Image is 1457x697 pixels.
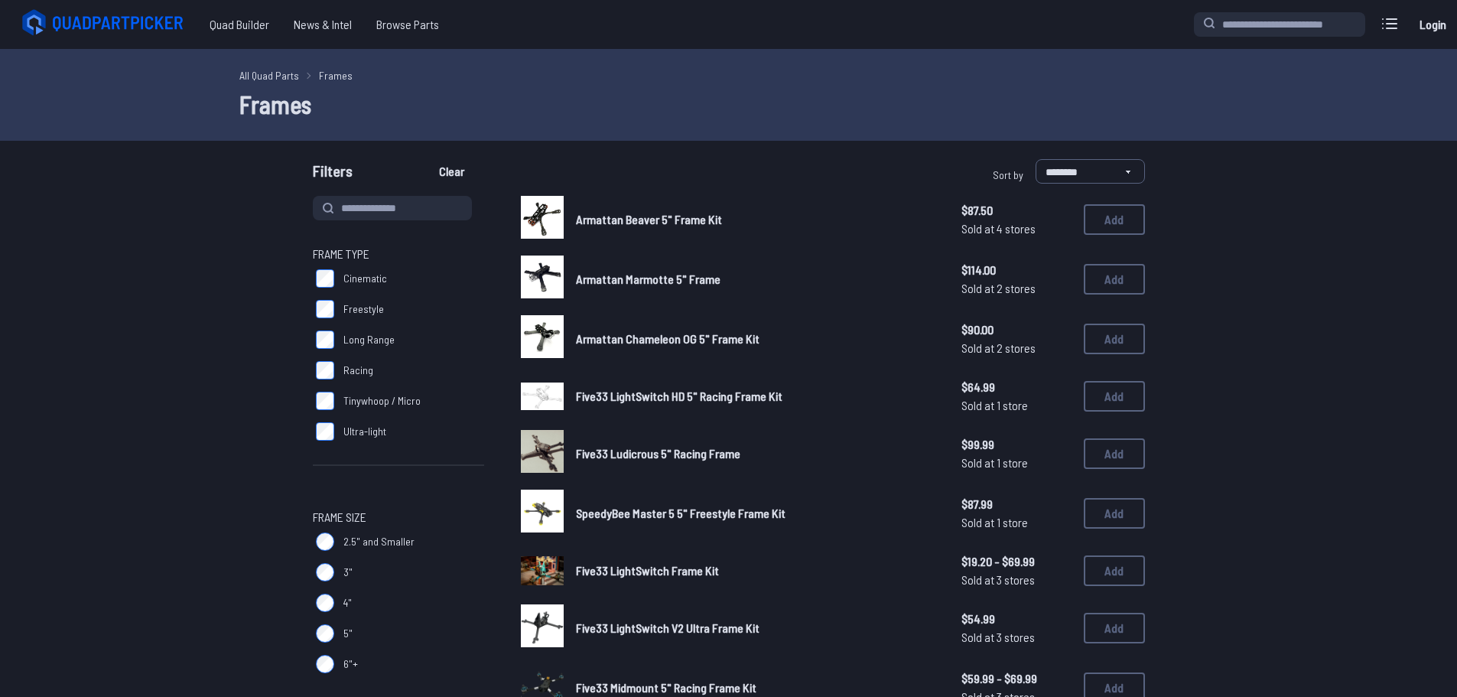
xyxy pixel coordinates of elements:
span: Ultra-light [343,424,386,439]
span: Sold at 3 stores [961,628,1072,647]
span: Racing [343,363,373,378]
span: Filters [313,159,353,190]
select: Sort by [1036,159,1145,184]
span: $114.00 [961,261,1072,279]
a: image [521,315,564,363]
a: image [521,256,564,303]
span: $19.20 - $69.99 [961,552,1072,571]
img: image [521,604,564,647]
a: Login [1414,9,1451,40]
span: Frame Size [313,508,366,526]
img: image [521,315,564,358]
a: Armattan Beaver 5" Frame Kit [576,210,937,229]
span: Tinywhoop / Micro [343,393,421,409]
a: image [521,375,564,418]
a: Browse Parts [364,9,451,40]
img: image [521,490,564,533]
a: Five33 LightSwitch Frame Kit [576,562,937,580]
span: 2.5" and Smaller [343,534,415,549]
input: Freestyle [316,300,334,318]
span: 5" [343,626,353,641]
span: Five33 Midmount 5" Racing Frame Kit [576,680,756,695]
span: Cinematic [343,271,387,286]
input: Ultra-light [316,422,334,441]
a: image [521,549,564,592]
span: $87.99 [961,495,1072,513]
span: Sold at 1 store [961,396,1072,415]
input: Racing [316,361,334,379]
a: Five33 Midmount 5" Racing Frame Kit [576,679,937,697]
a: Armattan Marmotte 5" Frame [576,270,937,288]
span: $59.99 - $69.99 [961,669,1072,688]
input: 5" [316,624,334,643]
span: Sort by [993,168,1023,181]
span: Five33 Ludicrous 5" Racing Frame [576,446,740,461]
img: image [521,256,564,298]
img: image [521,383,564,410]
img: image [521,196,564,239]
button: Clear [426,159,477,184]
span: Freestyle [343,301,384,317]
span: Sold at 3 stores [961,571,1072,589]
span: SpeedyBee Master 5 5" Freestyle Frame Kit [576,506,785,520]
span: $90.00 [961,321,1072,339]
a: SpeedyBee Master 5 5" Freestyle Frame Kit [576,504,937,523]
span: $64.99 [961,378,1072,396]
input: 2.5" and Smaller [316,533,334,551]
button: Add [1084,498,1145,529]
a: News & Intel [281,9,364,40]
a: image [521,196,564,243]
a: All Quad Parts [239,67,299,83]
a: image [521,490,564,537]
span: Armattan Marmotte 5" Frame [576,272,720,286]
input: Tinywhoop / Micro [316,392,334,410]
button: Add [1084,613,1145,643]
img: image [521,430,564,473]
span: Sold at 4 stores [961,220,1072,238]
span: Five33 LightSwitch V2 Ultra Frame Kit [576,620,759,635]
a: image [521,604,564,652]
a: Five33 Ludicrous 5" Racing Frame [576,445,937,463]
button: Add [1084,555,1145,586]
button: Add [1084,264,1145,295]
a: Armattan Chameleon OG 5" Frame Kit [576,330,937,348]
span: $54.99 [961,610,1072,628]
a: image [521,430,564,477]
span: $99.99 [961,435,1072,454]
span: Sold at 1 store [961,454,1072,472]
h1: Frames [239,86,1218,122]
a: Frames [319,67,353,83]
span: 6"+ [343,656,358,672]
button: Add [1084,381,1145,412]
a: Five33 LightSwitch HD 5" Racing Frame Kit [576,387,937,405]
input: Long Range [316,331,334,349]
span: Armattan Chameleon OG 5" Frame Kit [576,331,759,346]
span: $87.50 [961,201,1072,220]
button: Add [1084,324,1145,354]
input: 4" [316,594,334,612]
span: Armattan Beaver 5" Frame Kit [576,212,722,226]
span: Sold at 2 stores [961,279,1072,298]
a: Quad Builder [197,9,281,40]
input: Cinematic [316,269,334,288]
button: Add [1084,204,1145,235]
span: Sold at 1 store [961,513,1072,532]
span: 3" [343,565,353,580]
span: Sold at 2 stores [961,339,1072,357]
span: Long Range [343,332,395,347]
span: Five33 LightSwitch HD 5" Racing Frame Kit [576,389,782,403]
input: 6"+ [316,655,334,673]
span: 4" [343,595,352,611]
span: Five33 LightSwitch Frame Kit [576,563,719,578]
input: 3" [316,563,334,581]
span: Frame Type [313,245,369,263]
button: Add [1084,438,1145,469]
img: image [521,556,564,585]
a: Five33 LightSwitch V2 Ultra Frame Kit [576,619,937,637]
